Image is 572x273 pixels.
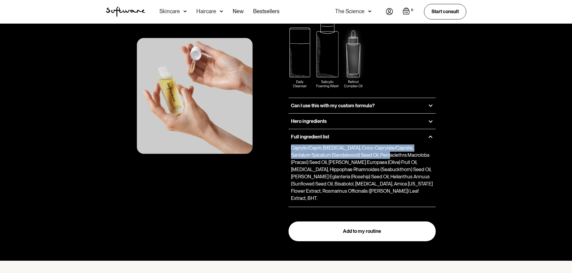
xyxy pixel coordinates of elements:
[291,118,327,124] h3: Hero ingredients
[289,221,436,241] a: Add to my routine
[159,8,180,14] div: Skincare
[220,8,223,14] img: arrow down
[196,8,216,14] div: Haircare
[291,144,434,202] p: Caprylic/Capric [MEDICAL_DATA], Coco-Caprylate/Caprate, Santalum Spicatum (Sandalwood) Seed Oil, ...
[183,8,187,14] img: arrow down
[424,4,466,19] a: Start consult
[291,103,375,108] h3: Can I use this with my custom formula?
[410,7,414,13] div: 0
[106,7,145,17] a: home
[335,8,365,14] div: The Science
[291,134,329,140] h3: Full ingredient list
[403,7,414,16] a: Open empty cart
[368,8,371,14] img: arrow down
[106,7,145,17] img: Software Logo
